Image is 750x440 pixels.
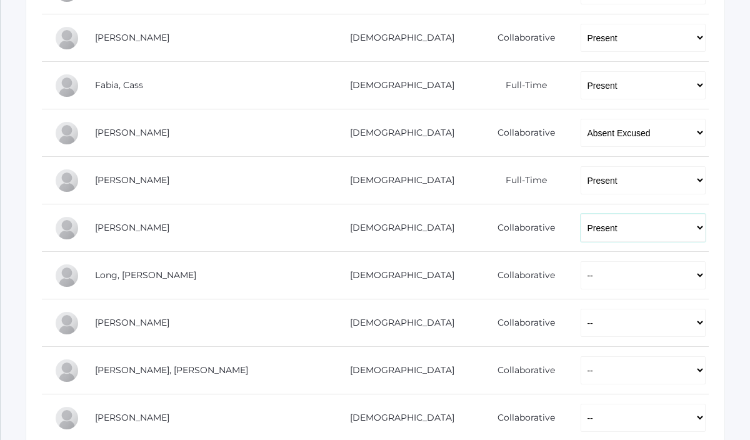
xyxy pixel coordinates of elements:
[54,168,79,193] div: Gabriella Gianna Guerra
[321,62,474,109] td: [DEMOGRAPHIC_DATA]
[54,358,79,383] div: Smith Mansi
[95,317,169,328] a: [PERSON_NAME]
[95,127,169,138] a: [PERSON_NAME]
[321,299,474,347] td: [DEMOGRAPHIC_DATA]
[474,14,568,62] td: Collaborative
[54,216,79,241] div: Christopher Ip
[321,252,474,299] td: [DEMOGRAPHIC_DATA]
[54,26,79,51] div: Nathan Dishchekenian
[95,174,169,186] a: [PERSON_NAME]
[321,109,474,157] td: [DEMOGRAPHIC_DATA]
[321,157,474,204] td: [DEMOGRAPHIC_DATA]
[474,62,568,109] td: Full-Time
[474,109,568,157] td: Collaborative
[95,32,169,43] a: [PERSON_NAME]
[95,412,169,423] a: [PERSON_NAME]
[321,204,474,252] td: [DEMOGRAPHIC_DATA]
[54,263,79,288] div: Wren Long
[54,73,79,98] div: Cass Fabia
[321,14,474,62] td: [DEMOGRAPHIC_DATA]
[54,406,79,431] div: Emmy Rodarte
[474,299,568,347] td: Collaborative
[95,79,143,91] a: Fabia, Cass
[474,347,568,394] td: Collaborative
[474,252,568,299] td: Collaborative
[321,347,474,394] td: [DEMOGRAPHIC_DATA]
[95,269,196,281] a: Long, [PERSON_NAME]
[95,222,169,233] a: [PERSON_NAME]
[95,364,248,376] a: [PERSON_NAME], [PERSON_NAME]
[54,311,79,336] div: Levi Lopez
[474,204,568,252] td: Collaborative
[474,157,568,204] td: Full-Time
[54,121,79,146] div: Isaac Gregorchuk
